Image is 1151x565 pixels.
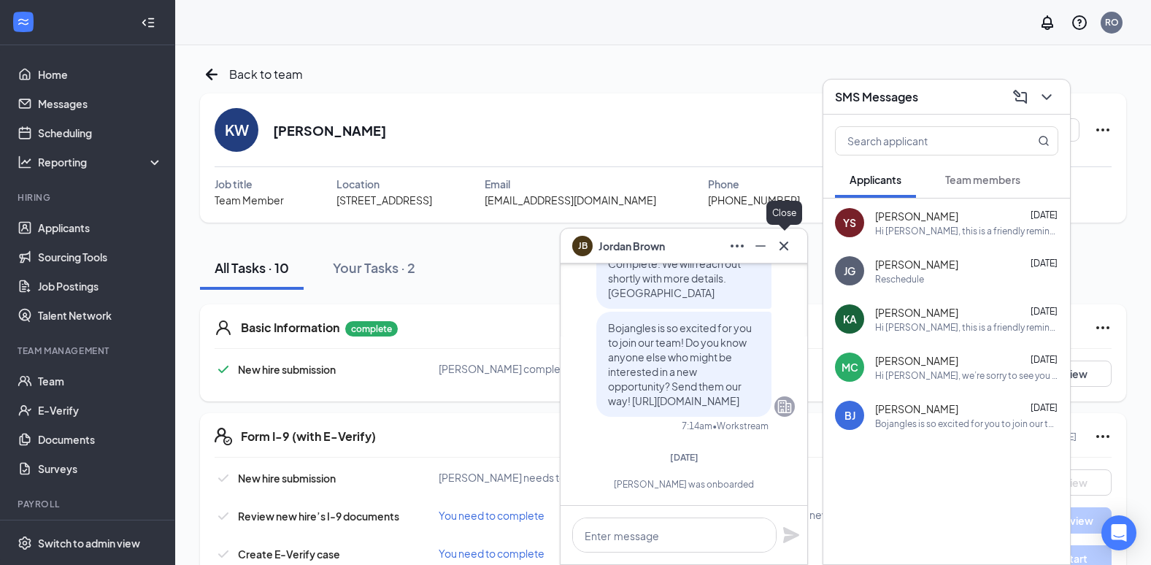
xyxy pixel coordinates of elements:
button: Review [1039,507,1112,534]
button: Minimize [749,234,772,258]
svg: Minimize [752,237,769,255]
div: Payroll [18,498,160,510]
svg: Settings [18,536,32,550]
span: Team members [945,173,1020,186]
span: [PERSON_NAME] needs to complete [439,471,615,484]
div: KA [843,312,857,326]
p: complete [345,321,398,337]
div: Bojangles is so excited for you to join our team! Do you know anyone else who might be interested... [875,418,1058,430]
span: Create E-Verify case [238,547,340,561]
div: Hiring [18,191,160,204]
svg: Checkmark [215,361,232,378]
span: [PERSON_NAME] completed on [DATE] [439,362,623,375]
span: You need to complete [439,547,544,560]
div: 7:14am [682,420,712,432]
div: Hi [PERSON_NAME], this is a friendly reminder. Your meeting with Bojangles for Team Member at [ST... [875,321,1058,334]
input: Search applicant [836,127,1009,155]
span: Jordan Brown [598,238,665,254]
span: [DATE] [1031,258,1058,269]
a: Team [38,366,163,396]
span: [DATE] [1031,402,1058,413]
svg: Collapse [141,15,155,30]
svg: Ellipses [1094,428,1112,445]
button: Ellipses [725,234,749,258]
span: • Workstream [712,420,769,432]
span: Bojangles is so excited for you to join our team! Do you know anyone else who might be interested... [608,321,752,407]
button: View [1039,469,1112,496]
h3: SMS Messages [835,89,918,105]
svg: Checkmark [215,545,232,563]
div: Open Intercom Messenger [1101,515,1136,550]
span: [PHONE_NUMBER] [708,192,800,208]
svg: User [215,319,232,337]
svg: MagnifyingGlass [1038,135,1050,147]
svg: Company [776,398,793,415]
svg: ComposeMessage [1012,88,1029,106]
a: Job Postings [38,272,163,301]
a: Messages [38,89,163,118]
span: [DATE] [1031,306,1058,317]
span: Email [485,176,510,192]
div: Reporting [38,155,163,169]
a: Talent Network [38,301,163,330]
div: RO [1105,16,1119,28]
h5: Basic Information [241,320,339,336]
span: Location [336,176,380,192]
span: Back to team [229,65,303,83]
a: ArrowLeftNewBack to team [200,63,303,86]
h2: [PERSON_NAME] [273,121,386,139]
svg: Ellipses [728,237,746,255]
span: Team Member [215,192,284,208]
a: Surveys [38,454,163,483]
div: [PERSON_NAME] was onboarded [573,478,795,491]
span: Job title [215,176,253,192]
a: Home [38,60,163,89]
span: Phone [708,176,739,192]
svg: Ellipses [1094,319,1112,337]
div: Team Management [18,345,160,357]
div: Your Tasks · 2 [333,258,415,277]
span: [DATE] [1031,354,1058,365]
svg: FormI9EVerifyIcon [215,428,232,445]
span: [STREET_ADDRESS] [336,192,432,208]
button: ChevronDown [1035,85,1058,109]
svg: QuestionInfo [1071,14,1088,31]
svg: ChevronDown [1038,88,1055,106]
a: Sourcing Tools [38,242,163,272]
svg: WorkstreamLogo [16,15,31,29]
div: All Tasks · 10 [215,258,289,277]
div: YS [843,215,856,230]
svg: Checkmark [215,507,232,525]
div: Close [766,201,802,225]
svg: Checkmark [215,469,232,487]
svg: Analysis [18,155,32,169]
button: View [1039,361,1112,387]
span: New hire submission [238,363,336,376]
span: [PERSON_NAME] [875,401,958,416]
span: [DATE] [670,452,698,463]
div: Hi [PERSON_NAME], this is a friendly reminder. Your meeting with Bojangles for Team Member at [ST... [875,225,1058,237]
svg: Cross [775,237,793,255]
span: You need to complete [439,509,544,522]
svg: ArrowLeftNew [200,63,223,86]
svg: Plane [782,526,800,544]
span: Review new hire’s I-9 documents [238,510,399,523]
div: Switch to admin view [38,536,140,550]
a: Applicants [38,213,163,242]
span: Applicants [850,173,901,186]
div: JG [844,264,855,278]
h5: Form I-9 (with E-Verify) [241,428,376,445]
svg: Notifications [1039,14,1056,31]
div: MC [842,360,858,374]
span: [EMAIL_ADDRESS][DOMAIN_NAME] [485,192,656,208]
span: [PERSON_NAME] [875,305,958,320]
span: [DATE] [1031,210,1058,220]
span: New hire submission [238,472,336,485]
div: Reschedule [875,273,924,285]
button: Cross [772,234,796,258]
svg: Ellipses [1094,121,1112,139]
a: E-Verify [38,396,163,425]
span: [PERSON_NAME] [875,209,958,223]
span: [PERSON_NAME] [875,353,958,368]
